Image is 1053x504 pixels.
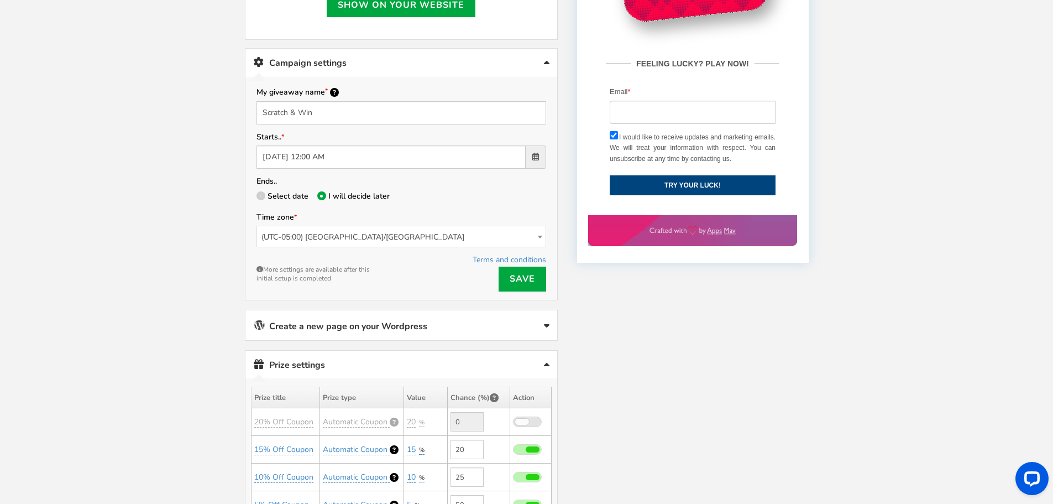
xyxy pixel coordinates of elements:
[407,417,416,428] a: 20
[22,309,187,341] label: I would like to receive updates and marketing emails. We will treat your information with respect...
[323,444,387,455] span: Automatic Coupon
[407,444,416,455] a: 15
[323,444,390,455] a: Automatic Coupon
[499,267,546,292] a: Save
[256,212,297,223] label: Time zone
[61,403,148,412] img: appsmav-footer-credit.png
[1007,458,1053,504] iframe: LiveChat chat widget
[251,387,320,408] th: Prize title
[447,387,510,408] th: Chance (%)
[22,308,30,316] input: I would like to receive updates and marketing emails. We will treat your information with respect...
[328,191,390,201] span: I will decide later
[256,132,284,143] label: Starts..
[22,352,187,372] button: TRY YOUR LUCK!
[407,472,416,483] a: 10
[473,254,546,265] a: Terms and conditions
[323,417,390,428] a: Automatic Coupon
[256,86,339,98] label: My giveaway name
[510,387,551,408] th: Action
[419,418,425,427] span: %
[419,446,425,455] a: %
[22,263,43,274] label: Email
[256,226,546,247] span: (UTC-05:00) America/Chicago
[256,253,373,283] small: More settings are available after this initial setup is completed
[254,417,313,428] a: 20% Off Coupon
[245,49,557,77] a: Campaign settings
[450,412,484,432] input: Enable the prize to edit
[323,417,387,427] span: Automatic Coupon
[323,472,390,483] a: Automatic Coupon
[245,310,557,340] a: Create a new page on your Wordpress
[419,474,425,482] a: %
[43,234,166,246] strong: FEELING LUCKY? PLAY NOW!
[419,418,425,427] a: %
[169,4,197,12] a: click here
[254,472,313,483] a: 10% Off Coupon
[245,351,557,379] a: Prize settings
[254,444,313,455] a: 15% Off Coupon
[268,191,308,201] span: Select date
[320,387,404,408] th: Prize type
[404,387,447,408] th: Value
[323,472,387,482] span: Automatic Coupon
[257,226,546,248] span: (UTC-05:00) America/Chicago
[256,176,277,187] label: Ends..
